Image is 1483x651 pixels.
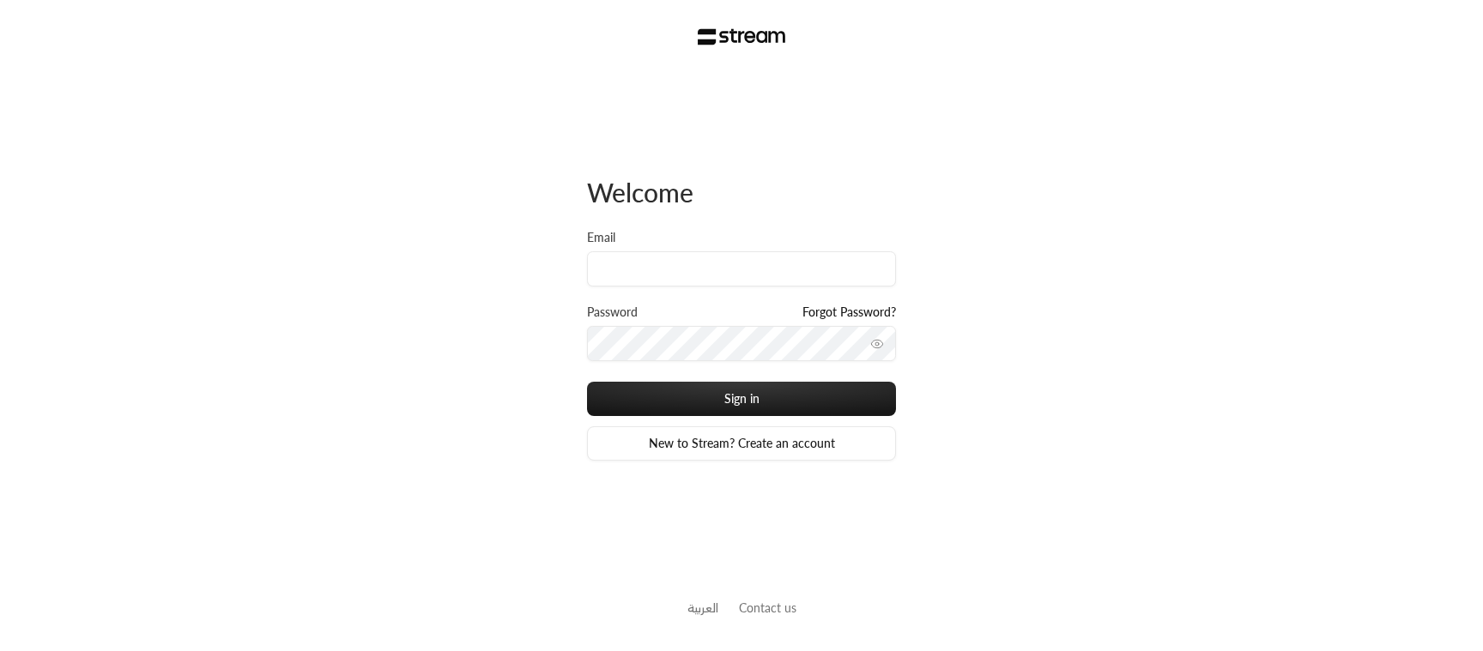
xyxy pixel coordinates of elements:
button: Sign in [587,382,896,416]
label: Password [587,304,638,321]
img: Stream Logo [698,28,786,45]
label: Email [587,229,615,246]
a: New to Stream? Create an account [587,426,896,461]
span: Welcome [587,177,693,208]
a: Forgot Password? [802,304,896,321]
button: toggle password visibility [863,330,891,358]
a: العربية [687,592,718,624]
a: Contact us [739,600,796,615]
button: Contact us [739,599,796,617]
